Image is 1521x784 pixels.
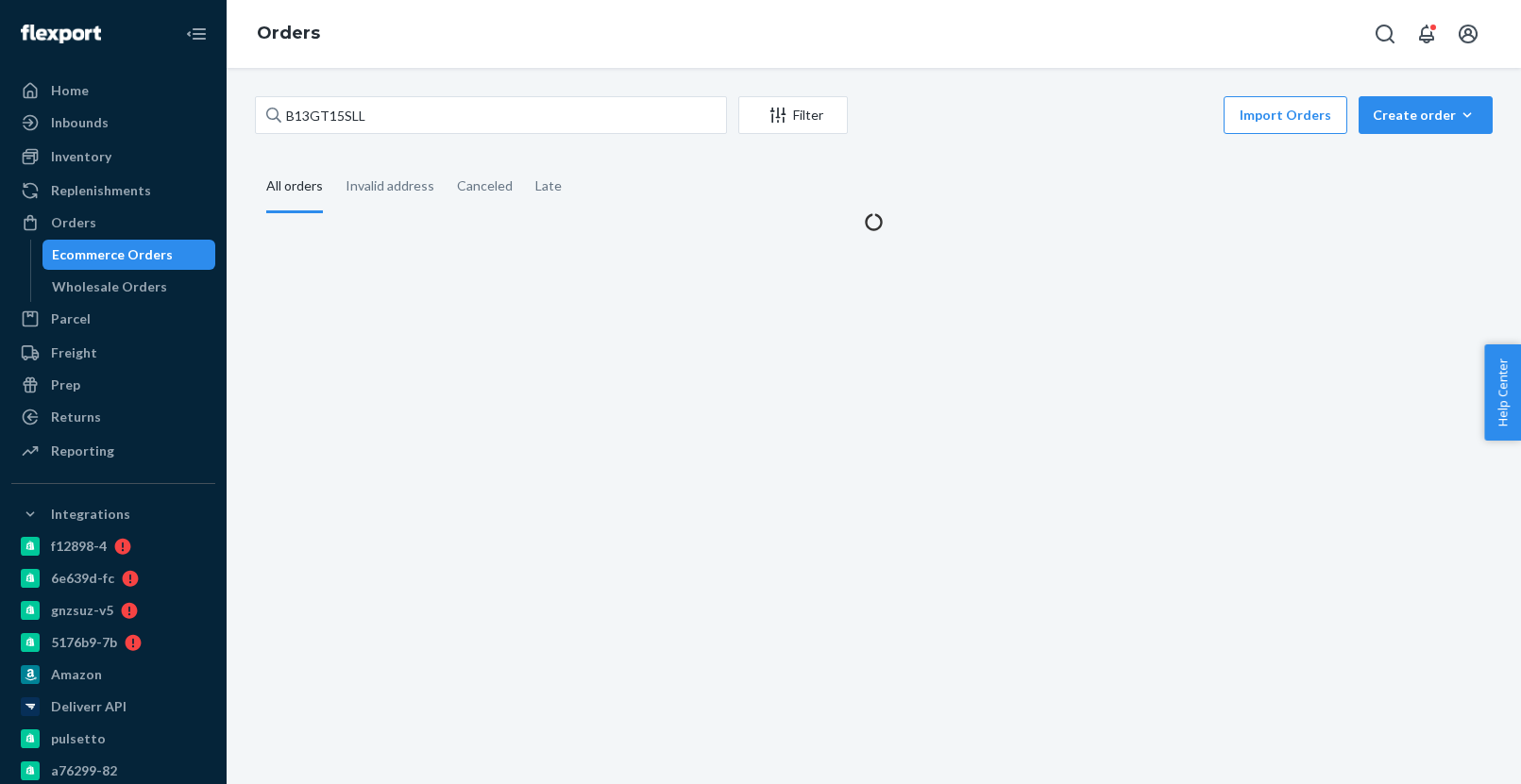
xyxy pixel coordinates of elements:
[177,15,215,53] button: Close Navigation
[42,272,216,302] a: Wholesale Orders
[51,375,80,394] div: Prep
[1449,15,1487,53] button: Open account menu
[11,436,215,466] a: Reporting
[1484,344,1521,441] button: Help Center
[51,697,127,716] div: Deliverr API
[11,595,215,626] a: gnzsuz-v5
[11,304,215,334] a: Parcel
[1366,15,1404,53] button: Open Search Box
[11,627,215,658] a: 5176b9-7b
[11,531,215,561] a: f12898-4
[51,633,117,652] div: 5176b9-7b
[11,208,215,238] a: Orders
[739,106,847,125] div: Filter
[51,343,97,362] div: Freight
[1359,96,1493,134] button: Create order
[51,505,130,524] div: Integrations
[51,81,89,100] div: Home
[21,25,101,43] img: Flexport logo
[42,240,216,270] a: Ecommerce Orders
[51,729,106,748] div: pulsetto
[11,338,215,368] a: Freight
[11,563,215,593] a: 6e639d-fc
[52,277,167,296] div: Wholesale Orders
[11,370,215,400] a: Prep
[11,499,215,529] button: Integrations
[11,724,215,754] a: pulsetto
[11,692,215,722] a: Deliverr API
[11,659,215,690] a: Amazon
[11,108,215,138] a: Inbounds
[51,665,102,684] div: Amazon
[11,75,215,106] a: Home
[51,181,151,200] div: Replenishments
[51,213,96,232] div: Orders
[266,161,323,213] div: All orders
[51,113,109,132] div: Inbounds
[51,309,91,328] div: Parcel
[51,601,113,620] div: gnzsuz-v5
[52,245,173,264] div: Ecommerce Orders
[535,161,562,210] div: Late
[1373,106,1479,125] div: Create order
[242,7,335,61] ol: breadcrumbs
[51,761,117,780] div: a76299-82
[51,569,114,588] div: 6e639d-fc
[346,161,434,210] div: Invalid address
[11,142,215,172] a: Inventory
[11,175,215,206] a: Replenishments
[1224,96,1347,134] button: Import Orders
[457,161,513,210] div: Canceled
[257,23,320,43] a: Orders
[51,537,107,556] div: f12898-4
[738,96,848,134] button: Filter
[11,402,215,432] a: Returns
[51,147,111,166] div: Inventory
[1408,15,1445,53] button: Open notifications
[51,442,114,460] div: Reporting
[51,408,101,426] div: Returns
[255,96,727,134] input: Search orders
